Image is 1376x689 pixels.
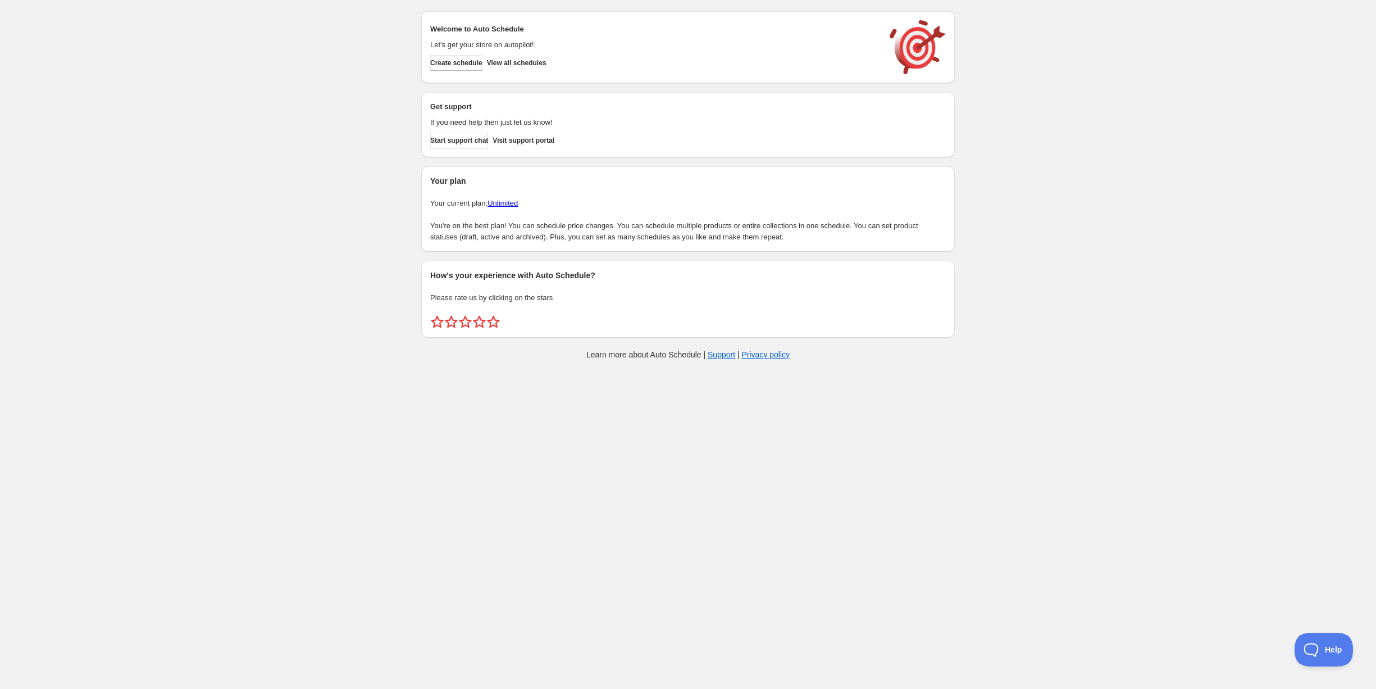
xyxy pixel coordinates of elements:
[1295,633,1354,667] iframe: Toggle Customer Support
[430,133,488,148] a: Start support chat
[487,58,546,67] span: View all schedules
[430,175,946,187] h2: Your plan
[708,350,735,359] a: Support
[742,350,790,359] a: Privacy policy
[430,270,946,281] h2: How's your experience with Auto Schedule?
[493,136,554,145] span: Visit support portal
[430,117,878,128] p: If you need help then just let us know!
[430,198,946,209] p: Your current plan:
[430,136,488,145] span: Start support chat
[493,133,554,148] a: Visit support portal
[430,220,946,243] p: You're on the best plan! You can schedule price changes. You can schedule multiple products or en...
[430,55,482,71] button: Create schedule
[430,58,482,67] span: Create schedule
[586,349,790,360] p: Learn more about Auto Schedule | |
[430,24,878,35] h2: Welcome to Auto Schedule
[487,199,518,207] a: Unlimited
[430,292,946,303] p: Please rate us by clicking on the stars
[430,39,878,51] p: Let's get your store on autopilot!
[430,101,878,112] h2: Get support
[487,55,546,71] button: View all schedules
